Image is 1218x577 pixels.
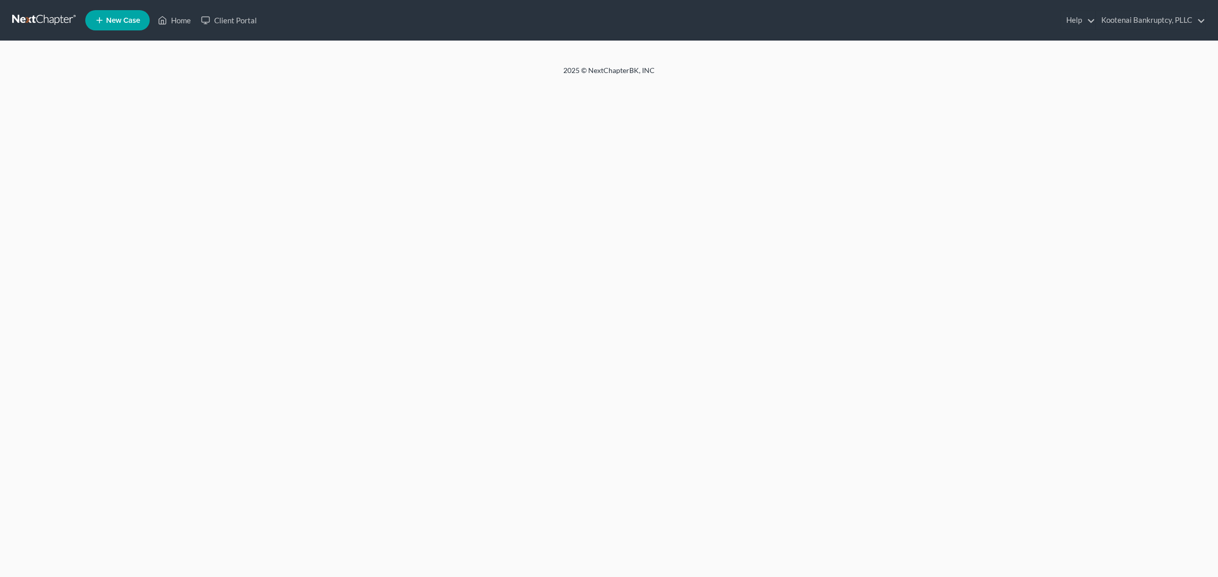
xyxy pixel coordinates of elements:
a: Home [153,11,196,29]
a: Client Portal [196,11,262,29]
new-legal-case-button: New Case [85,10,150,30]
a: Help [1061,11,1095,29]
div: 2025 © NextChapterBK, INC [320,65,898,84]
a: Kootenai Bankruptcy, PLLC [1096,11,1205,29]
